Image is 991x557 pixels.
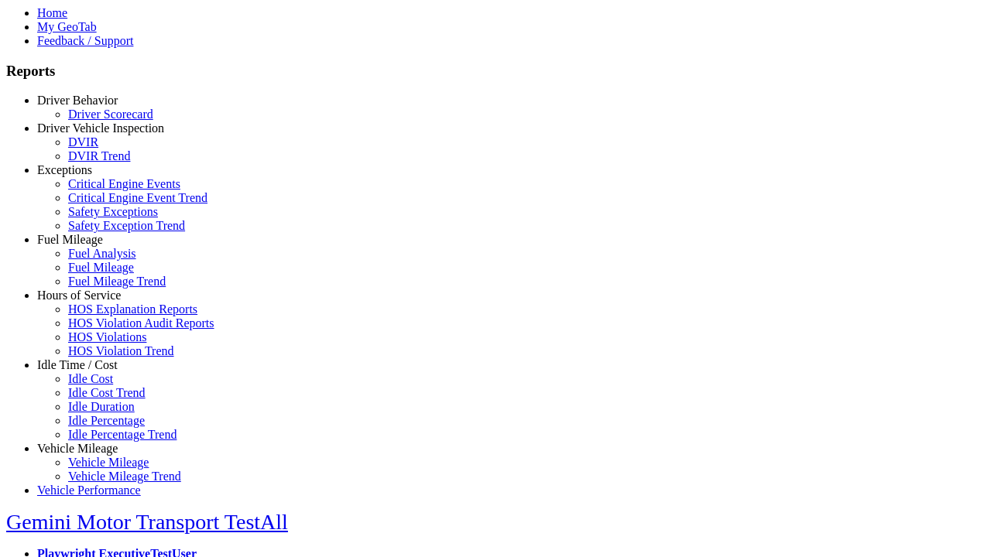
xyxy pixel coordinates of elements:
a: HOS Explanation Reports [68,302,197,316]
a: Vehicle Mileage [37,442,118,455]
a: Vehicle Performance [37,484,141,497]
a: Gemini Motor Transport TestAll [6,510,288,534]
a: My GeoTab [37,20,97,33]
a: Fuel Mileage [37,233,103,246]
a: HOS Violation Audit Reports [68,316,214,330]
a: HOS Violations [68,330,146,343]
a: Hours of Service [37,289,121,302]
a: Vehicle Mileage Trend [68,470,181,483]
a: Home [37,6,67,19]
a: Critical Engine Event Trend [68,191,207,204]
a: Exceptions [37,163,92,176]
a: HOS Violation Trend [68,344,174,357]
a: DVIR [68,135,98,149]
a: Idle Percentage Trend [68,428,177,441]
a: Feedback / Support [37,34,133,47]
a: Critical Engine Events [68,177,180,190]
a: Idle Cost Trend [68,386,146,399]
a: Driver Scorecard [68,108,153,121]
a: Driver Vehicle Inspection [37,121,164,135]
a: Safety Exceptions [68,205,158,218]
a: Fuel Mileage Trend [68,275,166,288]
a: Safety Exception Trend [68,219,185,232]
h3: Reports [6,63,985,80]
a: Driver Behavior [37,94,118,107]
a: Idle Duration [68,400,135,413]
a: Idle Cost [68,372,113,385]
a: Fuel Mileage [68,261,134,274]
a: Idle Time / Cost [37,358,118,371]
a: Vehicle Mileage [68,456,149,469]
a: DVIR Trend [68,149,130,162]
a: Idle Percentage [68,414,145,427]
a: Fuel Analysis [68,247,136,260]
